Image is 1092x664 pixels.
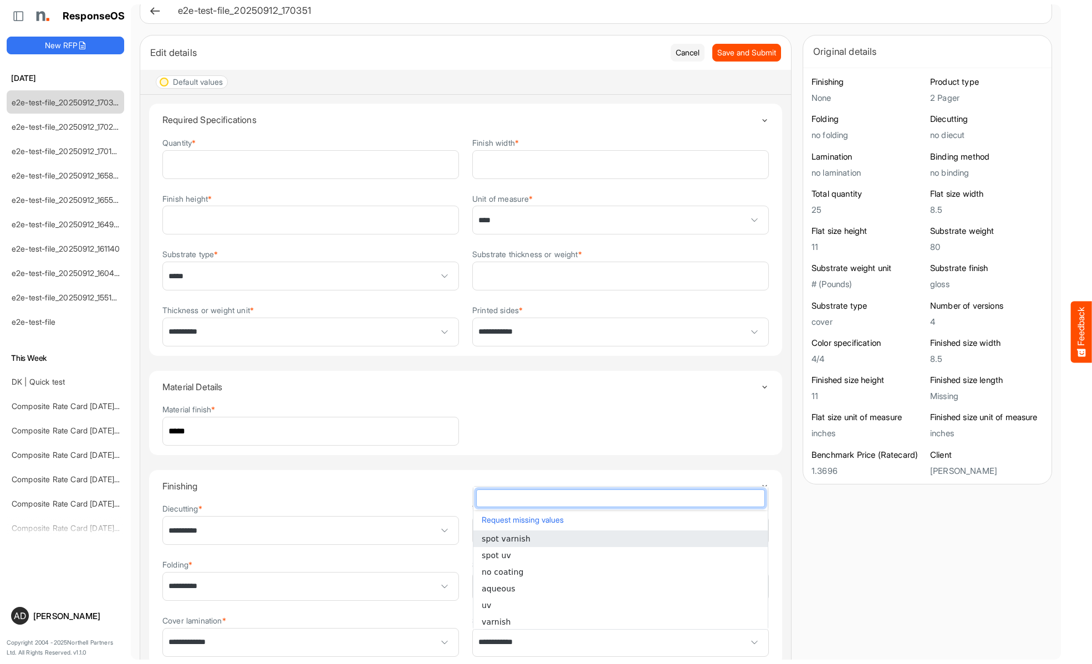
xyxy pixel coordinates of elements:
[12,377,65,386] a: DK | Quick test
[12,98,121,107] a: e2e-test-file_20250912_170351
[482,601,491,610] span: uv
[930,375,1043,386] h6: Finished size length
[162,382,761,392] h4: Material Details
[162,250,218,258] label: Substrate type
[12,474,193,484] a: Composite Rate Card [DATE] mapping test_deleted
[812,168,925,177] h5: no lamination
[812,375,925,386] h6: Finished size height
[712,44,781,62] button: Save and Submit Progress
[930,188,1043,200] h6: Flat size width
[812,317,925,326] h5: cover
[162,616,226,625] label: Cover lamination
[12,171,123,180] a: e2e-test-file_20250912_165858
[812,242,925,252] h5: 11
[12,122,123,131] a: e2e-test-file_20250912_170222
[930,242,1043,252] h5: 80
[12,317,55,326] a: e2e-test-file
[7,72,124,84] h6: [DATE]
[63,11,125,22] h1: ResponseOS
[12,219,124,229] a: e2e-test-file_20250912_164942
[812,263,925,274] h6: Substrate weight unit
[162,481,761,491] h4: Finishing
[930,317,1043,326] h5: 4
[930,428,1043,438] h5: inches
[12,450,193,459] a: Composite Rate Card [DATE] mapping test_deleted
[930,279,1043,289] h5: gloss
[477,490,764,507] input: dropdownlistfilter
[482,617,511,626] span: varnish
[162,306,254,314] label: Thickness or weight unit
[812,354,925,364] h5: 4/4
[930,354,1043,364] h5: 8.5
[162,405,216,413] label: Material finish
[12,195,124,205] a: e2e-test-file_20250912_165500
[472,139,519,147] label: Finish width
[717,47,776,59] span: Save and Submit
[479,513,762,527] button: Request missing values
[12,401,143,411] a: Composite Rate Card [DATE]_smaller
[812,466,925,476] h5: 1.3696
[930,114,1043,125] h6: Diecutting
[812,76,925,88] h6: Finishing
[930,226,1043,237] h6: Substrate weight
[813,44,1042,59] div: Original details
[930,93,1043,103] h5: 2 Pager
[930,391,1043,401] h5: Missing
[472,195,533,203] label: Unit of measure
[162,115,761,125] h4: Required Specifications
[482,551,511,560] span: spot uv
[812,93,925,103] h5: None
[12,293,121,302] a: e2e-test-file_20250912_155107
[178,6,1034,16] h6: e2e-test-file_20250912_170351
[33,612,120,620] div: [PERSON_NAME]
[472,616,538,625] label: Substrate coating
[930,412,1043,423] h6: Finished size unit of measure
[472,250,582,258] label: Substrate thickness or weight
[12,499,193,508] a: Composite Rate Card [DATE] mapping test_deleted
[482,584,516,593] span: aqueous
[473,486,768,629] div: dropdownlist
[812,300,925,311] h6: Substrate type
[1071,302,1092,363] button: Feedback
[472,306,523,314] label: Printed sides
[162,560,192,569] label: Folding
[812,226,925,237] h6: Flat size height
[472,560,548,569] label: Substrate lamination
[812,279,925,289] h5: # (Pounds)
[14,611,26,620] span: AD
[12,146,121,156] a: e2e-test-file_20250912_170108
[812,391,925,401] h5: 11
[930,168,1043,177] h5: no binding
[173,78,223,86] div: Default values
[812,205,925,214] h5: 25
[812,151,925,162] h6: Lamination
[12,426,193,435] a: Composite Rate Card [DATE] mapping test_deleted
[812,114,925,125] h6: Folding
[12,244,120,253] a: e2e-test-file_20250912_161140
[812,188,925,200] h6: Total quantity
[930,130,1043,140] h5: no diecut
[812,450,925,461] h6: Benchmark Price (Ratecard)
[162,504,202,513] label: Diecutting
[930,300,1043,311] h6: Number of versions
[7,352,124,364] h6: This Week
[162,195,212,203] label: Finish height
[930,205,1043,214] h5: 8.5
[7,37,124,54] button: New RFP
[812,130,925,140] h5: no folding
[671,44,705,62] button: Cancel
[930,338,1043,349] h6: Finished size width
[162,371,769,403] summary: Toggle content
[12,268,124,278] a: e2e-test-file_20250912_160454
[930,263,1043,274] h6: Substrate finish
[930,151,1043,162] h6: Binding method
[30,5,53,27] img: Northell
[162,104,769,136] summary: Toggle content
[7,638,124,657] p: Copyright 2004 - 2025 Northell Partners Ltd. All Rights Reserved. v 1.1.0
[482,568,523,576] span: no coating
[472,504,509,513] label: Trimming
[150,45,662,60] div: Edit details
[812,412,925,423] h6: Flat size unit of measure
[930,466,1043,476] h5: [PERSON_NAME]
[930,76,1043,88] h6: Product type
